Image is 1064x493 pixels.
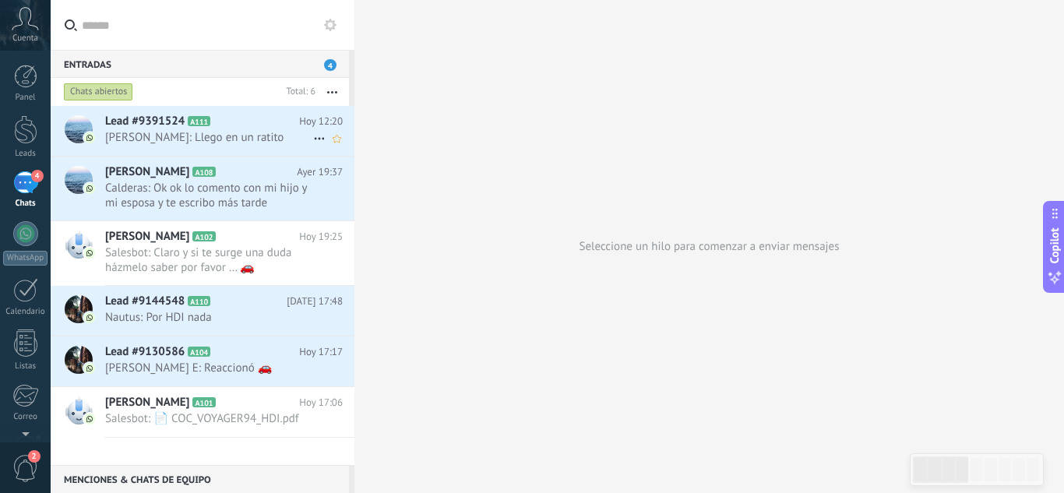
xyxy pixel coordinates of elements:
[51,50,349,78] div: Entradas
[28,450,41,463] span: 2
[3,93,48,103] div: Panel
[84,132,95,143] img: com.amocrm.amocrmwa.svg
[51,157,354,220] a: [PERSON_NAME] A108 Ayer 19:37 Calderas: Ok ok lo comento con mi hijo y mi esposa y te escribo más...
[105,229,189,245] span: [PERSON_NAME]
[3,361,48,372] div: Listas
[84,363,95,374] img: com.amocrm.amocrmwa.svg
[188,296,210,306] span: A110
[84,312,95,323] img: com.amocrm.amocrmwa.svg
[105,130,313,145] span: [PERSON_NAME]: Llego en un ratito
[192,167,215,177] span: A108
[280,84,315,100] div: Total: 6
[105,361,313,375] span: [PERSON_NAME] E: Reaccionó 🚗
[105,294,185,309] span: Lead #9144548
[192,397,215,407] span: A101
[51,286,354,336] a: Lead #9144548 A110 [DATE] 17:48 Nautus: Por HDI nada
[51,336,354,386] a: Lead #9130586 A104 Hoy 17:17 [PERSON_NAME] E: Reaccionó 🚗
[324,59,336,71] span: 4
[51,106,354,156] a: Lead #9391524 A111 Hoy 12:20 [PERSON_NAME]: Llego en un ratito
[84,414,95,424] img: com.amocrm.amocrmwa.svg
[1047,227,1062,263] span: Copilot
[3,149,48,159] div: Leads
[188,116,210,126] span: A111
[64,83,133,101] div: Chats abiertos
[315,78,349,106] button: Más
[3,199,48,209] div: Chats
[3,251,48,266] div: WhatsApp
[299,395,343,410] span: Hoy 17:06
[105,181,313,210] span: Calderas: Ok ok lo comento con mi hijo y mi esposa y te escribo más tarde
[51,387,354,437] a: [PERSON_NAME] A101 Hoy 17:06 Salesbot: 📄 COC_VOYAGER94_HDI.pdf
[188,347,210,357] span: A104
[51,465,349,493] div: Menciones & Chats de equipo
[105,344,185,360] span: Lead #9130586
[84,183,95,194] img: com.amocrm.amocrmwa.svg
[192,231,215,241] span: A102
[299,344,343,360] span: Hoy 17:17
[105,114,185,129] span: Lead #9391524
[3,412,48,422] div: Correo
[105,395,189,410] span: [PERSON_NAME]
[3,307,48,317] div: Calendario
[105,310,313,325] span: Nautus: Por HDI nada
[105,411,313,426] span: Salesbot: 📄 COC_VOYAGER94_HDI.pdf
[31,170,44,182] span: 4
[297,164,343,180] span: Ayer 19:37
[287,294,343,309] span: [DATE] 17:48
[51,221,354,285] a: [PERSON_NAME] A102 Hoy 19:25 Salesbot: Claro y si te surge una duda házmelo saber por favor … 🚗
[299,114,343,129] span: Hoy 12:20
[105,164,189,180] span: [PERSON_NAME]
[84,248,95,259] img: com.amocrm.amocrmwa.svg
[105,245,313,275] span: Salesbot: Claro y si te surge una duda házmelo saber por favor … 🚗
[299,229,343,245] span: Hoy 19:25
[12,33,38,44] span: Cuenta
